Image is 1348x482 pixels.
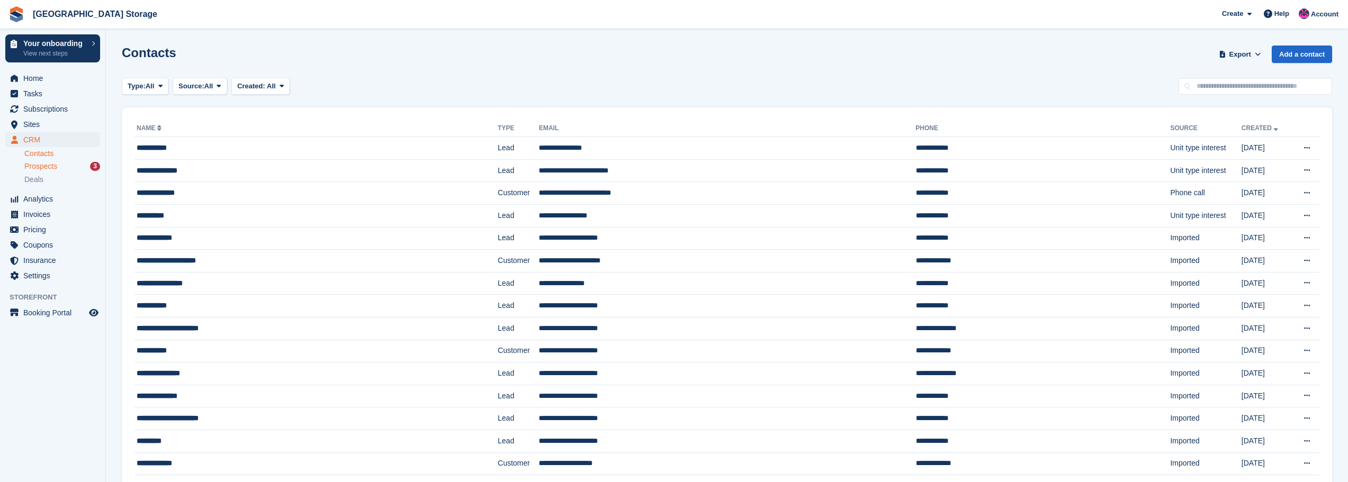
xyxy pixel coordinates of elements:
p: Your onboarding [23,40,86,47]
span: Type: [128,81,146,92]
td: Lead [498,159,539,182]
td: Customer [498,452,539,475]
a: menu [5,222,100,237]
button: Created: All [231,78,290,95]
span: Subscriptions [23,102,87,116]
span: All [146,81,155,92]
a: menu [5,268,100,283]
a: Preview store [87,306,100,319]
td: [DATE] [1242,250,1291,272]
td: Imported [1170,295,1241,317]
td: Lead [498,385,539,407]
td: Imported [1170,385,1241,407]
span: Deals [24,175,43,185]
td: [DATE] [1242,295,1291,317]
td: Imported [1170,317,1241,340]
span: Booking Portal [23,305,87,320]
td: [DATE] [1242,182,1291,205]
span: Sites [23,117,87,132]
span: All [204,81,213,92]
h1: Contacts [122,46,176,60]
a: menu [5,238,100,252]
a: menu [5,207,100,222]
a: Contacts [24,149,100,159]
a: [GEOGRAPHIC_DATA] Storage [29,5,162,23]
span: Pricing [23,222,87,237]
td: Lead [498,407,539,430]
th: Source [1170,120,1241,137]
td: [DATE] [1242,407,1291,430]
td: [DATE] [1242,340,1291,362]
th: Phone [916,120,1171,137]
td: Unit type interest [1170,204,1241,227]
button: Export [1217,46,1263,63]
p: View next steps [23,49,86,58]
td: Imported [1170,250,1241,272]
td: Lead [498,227,539,250]
td: [DATE] [1242,159,1291,182]
td: Lead [498,317,539,340]
a: menu [5,102,100,116]
td: [DATE] [1242,362,1291,385]
span: Home [23,71,87,86]
td: [DATE] [1242,227,1291,250]
td: Customer [498,182,539,205]
span: Created: [237,82,265,90]
td: Imported [1170,362,1241,385]
span: Create [1222,8,1243,19]
td: [DATE] [1242,137,1291,160]
span: Storefront [10,292,105,303]
td: [DATE] [1242,317,1291,340]
td: [DATE] [1242,204,1291,227]
span: Source: [178,81,204,92]
span: Settings [23,268,87,283]
td: Lead [498,272,539,295]
td: Lead [498,430,539,452]
td: Customer [498,250,539,272]
span: Invoices [23,207,87,222]
a: menu [5,86,100,101]
td: Imported [1170,407,1241,430]
a: menu [5,253,100,268]
span: Prospects [24,161,57,171]
td: Unit type interest [1170,159,1241,182]
span: Help [1274,8,1289,19]
a: Created [1242,124,1280,132]
th: Email [539,120,915,137]
img: stora-icon-8386f47178a22dfd0bd8f6a31ec36ba5ce8667c1dd55bd0f319d3a0aa187defe.svg [8,6,24,22]
td: Lead [498,137,539,160]
span: Coupons [23,238,87,252]
a: menu [5,305,100,320]
a: menu [5,192,100,206]
td: [DATE] [1242,272,1291,295]
td: Imported [1170,272,1241,295]
span: All [267,82,276,90]
a: menu [5,117,100,132]
span: Account [1311,9,1338,20]
button: Source: All [173,78,227,95]
td: [DATE] [1242,430,1291,452]
td: Imported [1170,430,1241,452]
td: [DATE] [1242,452,1291,475]
a: Add a contact [1272,46,1332,63]
td: [DATE] [1242,385,1291,407]
td: Imported [1170,227,1241,250]
td: Lead [498,362,539,385]
a: Name [137,124,164,132]
a: Deals [24,174,100,185]
td: Lead [498,295,539,317]
td: Customer [498,340,539,362]
span: Tasks [23,86,87,101]
button: Type: All [122,78,168,95]
span: Insurance [23,253,87,268]
td: Phone call [1170,182,1241,205]
span: Export [1229,49,1251,60]
td: Imported [1170,452,1241,475]
td: Lead [498,204,539,227]
a: menu [5,132,100,147]
span: Analytics [23,192,87,206]
img: Jantz Morgan [1299,8,1309,19]
span: CRM [23,132,87,147]
a: Prospects 3 [24,161,100,172]
td: Imported [1170,340,1241,362]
